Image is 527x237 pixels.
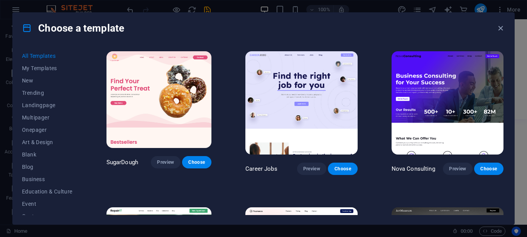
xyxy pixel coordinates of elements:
button: All Templates [22,50,73,62]
p: SugarDough [106,158,138,166]
span: Blog [22,164,73,170]
span: Art & Design [22,139,73,145]
button: Education & Culture [22,185,73,198]
button: Business [22,173,73,185]
button: Preview [151,156,180,168]
span: Blank [22,151,73,158]
span: All Templates [22,53,73,59]
button: Blog [22,161,73,173]
button: Event [22,198,73,210]
button: Preview [443,163,472,175]
button: Choose [182,156,211,168]
span: My Templates [22,65,73,71]
img: SugarDough [106,51,212,148]
span: Choose [480,166,497,172]
span: Preview [157,159,174,165]
span: Landingpage [22,102,73,108]
span: Education & Culture [22,188,73,195]
button: Choose [328,163,357,175]
button: Blank [22,148,73,161]
span: Business [22,176,73,182]
button: Landingpage [22,99,73,111]
button: Multipager [22,111,73,124]
button: Trending [22,87,73,99]
button: My Templates [22,62,73,74]
button: Preview [297,163,326,175]
h4: Choose a template [22,22,124,34]
button: Choose [474,163,503,175]
span: Onepager [22,127,73,133]
span: New [22,77,73,84]
span: Choose [334,166,351,172]
img: Nova Consulting [392,51,503,155]
span: Trending [22,90,73,96]
button: Art & Design [22,136,73,148]
span: Preview [449,166,466,172]
span: Gastronomy [22,213,73,219]
span: Preview [303,166,320,172]
p: Career Jobs [245,165,277,173]
span: Multipager [22,114,73,121]
span: Event [22,201,73,207]
button: Gastronomy [22,210,73,222]
span: Choose [188,159,205,165]
p: Nova Consulting [392,165,435,173]
button: New [22,74,73,87]
button: Onepager [22,124,73,136]
img: Career Jobs [245,51,357,155]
